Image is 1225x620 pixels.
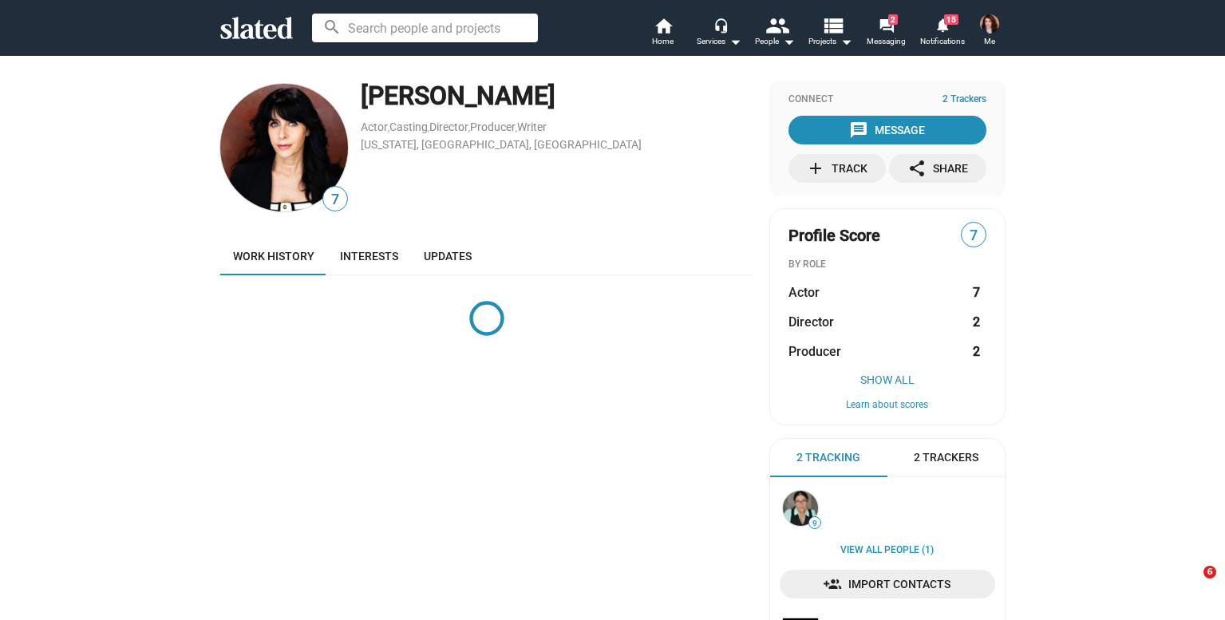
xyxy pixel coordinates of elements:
span: 2 [888,14,898,25]
a: Work history [220,237,327,275]
button: Share [889,154,986,183]
mat-icon: share [907,159,927,178]
button: Services [691,16,747,51]
a: [US_STATE], [GEOGRAPHIC_DATA], [GEOGRAPHIC_DATA] [361,138,642,151]
button: Jodie BentleyMe [970,11,1009,53]
a: Updates [411,237,484,275]
mat-icon: headset_mic [713,18,728,32]
button: Show All [788,373,986,386]
button: Track [788,154,886,183]
div: Services [697,32,741,51]
span: , [468,124,470,132]
div: People [755,32,795,51]
a: View all People (1) [840,544,934,557]
div: Message [849,116,925,144]
span: , [388,124,389,132]
span: Projects [808,32,852,51]
span: Notifications [920,32,965,51]
span: 7 [962,225,986,247]
a: Writer [517,120,547,133]
span: Actor [788,284,820,301]
a: 2Messaging [859,16,915,51]
span: 2 Trackers [942,93,986,106]
div: Track [806,154,867,183]
img: Jodie Bentley [980,14,999,34]
span: Messaging [867,32,906,51]
span: 7 [323,189,347,211]
span: Import Contacts [792,570,982,598]
span: Work history [233,250,314,263]
mat-icon: notifications [935,17,950,32]
mat-icon: home [654,16,673,35]
span: 15 [944,14,958,25]
span: Me [984,32,995,51]
img: Toni D'Antonio [783,491,818,526]
strong: 2 [973,343,980,360]
strong: 7 [973,284,980,301]
mat-icon: people [765,14,788,37]
div: Connect [788,93,986,106]
span: 2 Tracking [796,450,860,465]
mat-icon: arrow_drop_down [836,32,856,51]
span: , [516,124,517,132]
span: Interests [340,250,398,263]
mat-icon: view_list [820,14,844,37]
iframe: Intercom live chat [1171,566,1209,604]
a: Producer [470,120,516,133]
a: 15Notifications [915,16,970,51]
mat-icon: arrow_drop_down [779,32,798,51]
a: Director [429,120,468,133]
span: 9 [809,519,820,528]
a: Interests [327,237,411,275]
span: 2 Trackers [914,450,978,465]
span: , [428,124,429,132]
button: People [747,16,803,51]
input: Search people and projects [312,14,538,42]
button: Message [788,116,986,144]
img: Toni Vitale [220,84,348,211]
span: Director [788,314,834,330]
strong: 2 [973,314,980,330]
span: 6 [1203,566,1216,579]
mat-icon: add [806,159,825,178]
span: Producer [788,343,841,360]
span: Profile Score [788,225,880,247]
a: Home [635,16,691,51]
button: Projects [803,16,859,51]
a: Import Contacts [780,570,995,598]
a: Casting [389,120,428,133]
button: Learn about scores [788,399,986,412]
div: [PERSON_NAME] [361,79,753,113]
mat-icon: message [849,120,868,140]
div: BY ROLE [788,259,986,271]
mat-icon: forum [879,18,894,33]
mat-icon: arrow_drop_down [725,32,745,51]
a: Actor [361,120,388,133]
span: Updates [424,250,472,263]
span: Home [652,32,674,51]
div: Share [907,154,968,183]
